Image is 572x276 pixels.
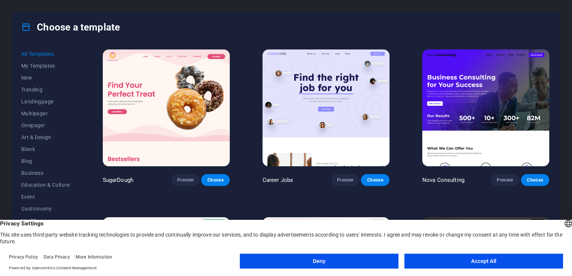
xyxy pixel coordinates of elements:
span: All Templates [21,51,70,57]
button: Multipager [21,107,70,119]
button: All Templates [21,48,70,60]
span: My Templates [21,63,70,69]
button: New [21,72,70,84]
button: Onepager [21,119,70,131]
button: Landingpage [21,96,70,107]
span: Preview [337,177,353,183]
button: Blank [21,143,70,155]
span: Gastronomy [21,206,70,212]
span: Health [21,218,70,224]
p: Career Jobs [263,176,293,184]
button: Blog [21,155,70,167]
span: Blog [21,158,70,164]
button: Event [21,191,70,203]
span: Trending [21,87,70,93]
span: Multipager [21,110,70,116]
span: Choose [367,177,383,183]
span: Choose [527,177,543,183]
span: Business [21,170,70,176]
button: Trending [21,84,70,96]
button: Art & Design [21,131,70,143]
span: Art & Design [21,134,70,140]
img: Nova Consulting [422,49,549,166]
img: Career Jobs [263,49,390,166]
span: New [21,75,70,81]
button: Choose [521,174,549,186]
button: Choose [201,174,229,186]
span: Onepager [21,122,70,128]
button: Preview [171,174,200,186]
span: Blank [21,146,70,152]
p: SugarDough [103,176,133,184]
button: Business [21,167,70,179]
h4: Choose a template [21,21,120,33]
span: Preview [177,177,194,183]
button: Choose [361,174,389,186]
button: Education & Culture [21,179,70,191]
p: Nova Consulting [422,176,464,184]
span: Choose [207,177,223,183]
span: Preview [497,177,513,183]
img: SugarDough [103,49,230,166]
span: Landingpage [21,99,70,105]
span: Event [21,194,70,200]
button: Gastronomy [21,203,70,215]
button: Preview [331,174,359,186]
button: My Templates [21,60,70,72]
button: Health [21,215,70,227]
span: Education & Culture [21,182,70,188]
button: Preview [491,174,519,186]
